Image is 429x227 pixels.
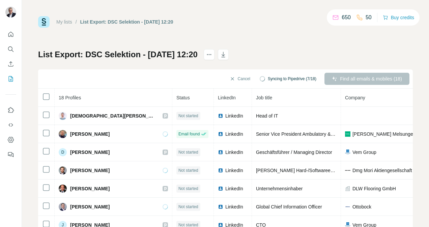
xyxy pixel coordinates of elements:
img: LinkedIn logo [218,204,223,209]
span: Vem Group [352,149,376,156]
p: 650 [342,13,351,22]
img: Avatar [59,130,67,138]
img: Avatar [59,203,67,211]
span: [PERSON_NAME] Melsungen AG [352,131,424,137]
button: Dashboard [5,134,16,146]
img: Avatar [5,7,16,18]
span: Not started [178,204,198,210]
span: [PERSON_NAME] [70,149,110,156]
span: Job title [256,95,272,100]
button: Search [5,43,16,55]
span: Not started [178,113,198,119]
span: [PERSON_NAME] Hard-/Softwareentwicklung [256,168,352,173]
span: [PERSON_NAME] [70,131,110,137]
img: LinkedIn logo [218,113,223,119]
span: LinkedIn [225,185,243,192]
img: Surfe Logo [38,16,50,28]
span: [DEMOGRAPHIC_DATA][PERSON_NAME] [70,112,156,119]
span: Email found [178,131,200,137]
img: LinkedIn logo [218,150,223,155]
span: Geschäftsführer / Managing Director [256,150,332,155]
span: Head of IT [256,113,278,119]
img: company-logo [345,204,350,209]
span: Unternehmensinhaber [256,186,303,191]
span: Status [176,95,190,100]
button: Quick start [5,28,16,40]
img: LinkedIn logo [218,186,223,191]
span: Ottobock [352,203,371,210]
span: Global Chief Information Officer [256,204,322,209]
img: Avatar [59,166,67,174]
div: D [59,148,67,156]
span: 18 Profiles [59,95,81,100]
img: LinkedIn logo [218,168,223,173]
img: company-logo [345,168,350,173]
span: Not started [178,186,198,192]
span: Company [345,95,365,100]
button: Buy credits [383,13,414,22]
span: DLW Flooring GmbH [352,185,396,192]
button: Cancel [225,73,255,85]
button: Use Surfe API [5,119,16,131]
span: LinkedIn [225,131,243,137]
span: LinkedIn [225,149,243,156]
span: Senior Vice President Ambulatory & Renal Care [GEOGRAPHIC_DATA] [256,131,406,137]
span: LinkedIn [218,95,236,100]
span: Not started [178,149,198,155]
div: List Export: DSC Selektion - [DATE] 12:20 [80,19,173,25]
li: / [76,19,77,25]
img: Avatar [59,185,67,193]
span: LinkedIn [225,203,243,210]
button: My lists [5,73,16,85]
img: LinkedIn logo [218,131,223,137]
span: [PERSON_NAME] [70,185,110,192]
button: actions [204,49,214,60]
img: Avatar [59,112,67,120]
span: LinkedIn [225,112,243,119]
span: Dmg Mori Aktiengesellschaft [352,167,412,174]
h1: List Export: DSC Selektion - [DATE] 12:20 [38,49,198,60]
span: LinkedIn [225,167,243,174]
span: Not started [178,167,198,173]
a: My lists [56,19,72,25]
button: Use Surfe on LinkedIn [5,104,16,116]
span: [PERSON_NAME] [70,167,110,174]
span: [PERSON_NAME] [70,203,110,210]
span: Syncing to Pipedrive (7/18) [268,76,316,82]
img: company-logo [345,150,350,155]
p: 50 [366,13,372,22]
img: company-logo [345,131,350,137]
button: Enrich CSV [5,58,16,70]
button: Feedback [5,149,16,161]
